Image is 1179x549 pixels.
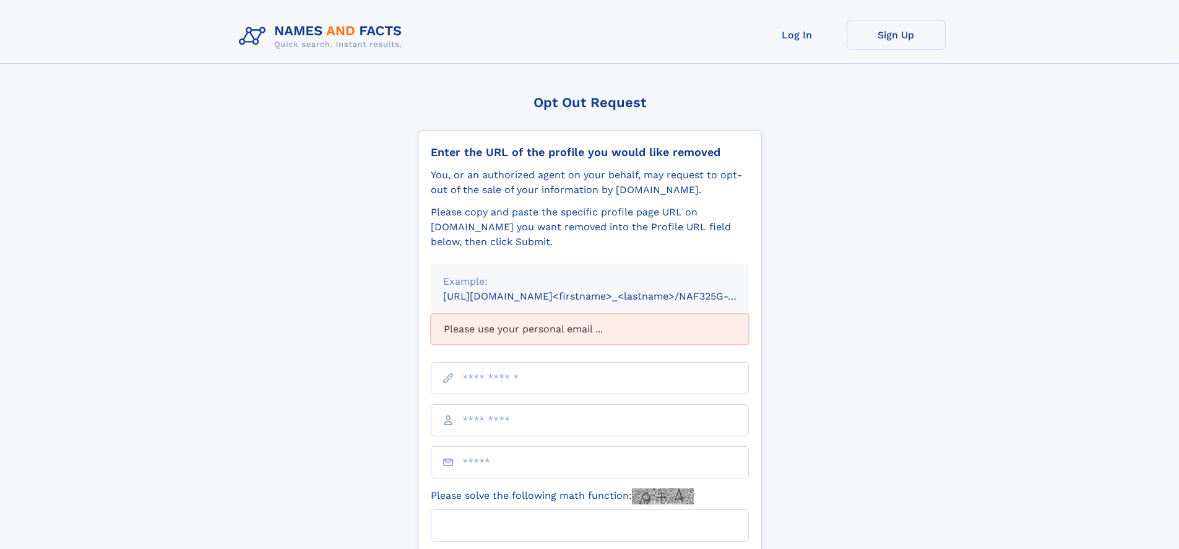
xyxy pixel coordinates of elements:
div: Enter the URL of the profile you would like removed [431,145,749,159]
a: Log In [748,20,847,50]
div: You, or an authorized agent on your behalf, may request to opt-out of the sale of your informatio... [431,168,749,197]
small: [URL][DOMAIN_NAME]<firstname>_<lastname>/NAF325G-xxxxxxxx [443,290,772,302]
label: Please solve the following math function: [431,488,694,504]
div: Opt Out Request [418,95,762,110]
img: Logo Names and Facts [234,20,412,53]
div: Please copy and paste the specific profile page URL on [DOMAIN_NAME] you want removed into the Pr... [431,205,749,249]
div: Example: [443,274,736,289]
a: Sign Up [847,20,946,50]
div: Please use your personal email ... [431,314,749,345]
